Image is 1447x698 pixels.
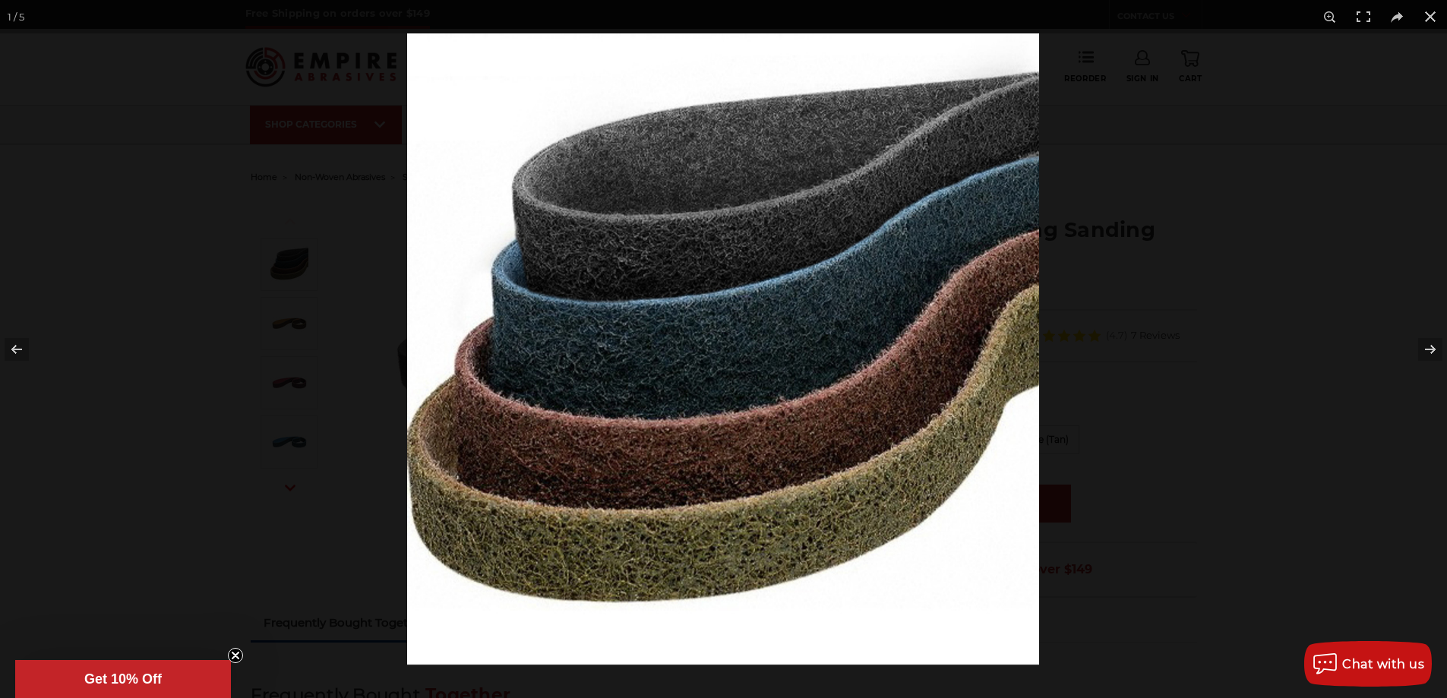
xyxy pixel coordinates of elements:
[15,660,231,698] div: Get 10% OffClose teaser
[228,648,243,663] button: Close teaser
[407,33,1039,665] img: Surface_Conditioning_Sanding_Belt_Options__17216.1680561094.jpg
[1342,657,1424,671] span: Chat with us
[1394,311,1447,387] button: Next (arrow right)
[84,671,162,687] span: Get 10% Off
[1304,641,1432,687] button: Chat with us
